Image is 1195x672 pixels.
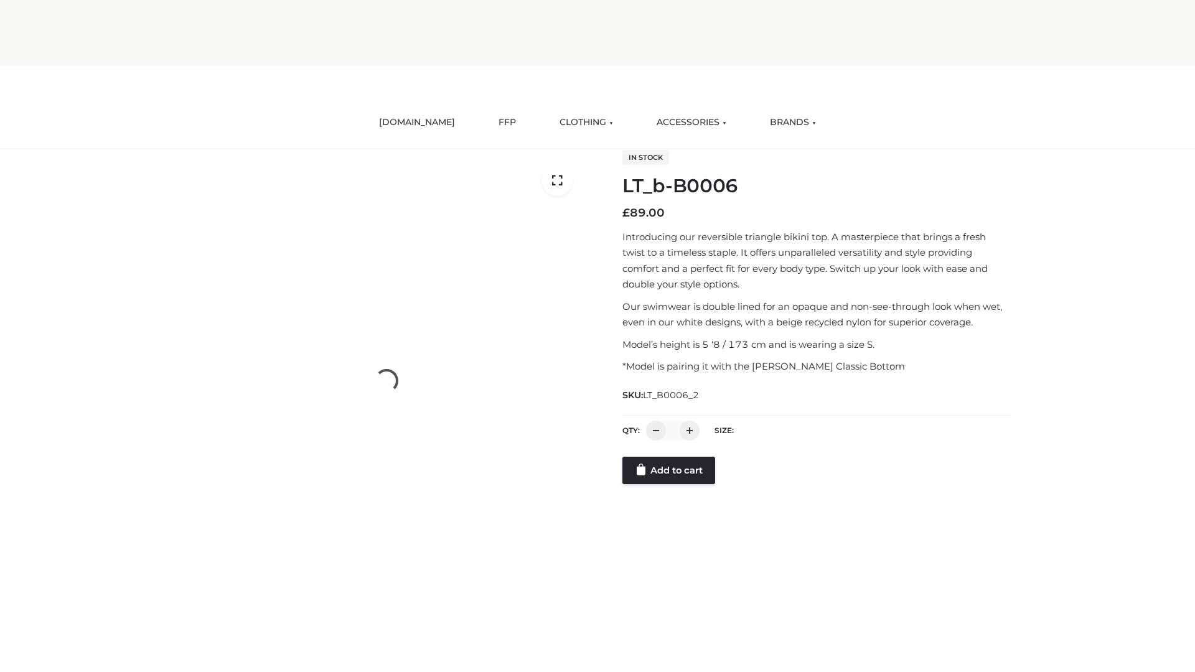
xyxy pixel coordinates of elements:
a: BRANDS [761,109,825,136]
a: FFP [489,109,525,136]
p: Our swimwear is double lined for an opaque and non-see-through look when wet, even in our white d... [622,299,1010,330]
p: *Model is pairing it with the [PERSON_NAME] Classic Bottom [622,358,1010,375]
span: LT_B0006_2 [643,390,699,401]
p: Model’s height is 5 ‘8 / 173 cm and is wearing a size S. [622,337,1010,353]
span: £ [622,206,630,220]
label: Size: [715,426,734,435]
p: Introducing our reversible triangle bikini top. A masterpiece that brings a fresh twist to a time... [622,229,1010,292]
bdi: 89.00 [622,206,665,220]
a: CLOTHING [550,109,622,136]
label: QTY: [622,426,640,435]
a: Add to cart [622,457,715,484]
a: [DOMAIN_NAME] [370,109,464,136]
h1: LT_b-B0006 [622,175,1010,197]
span: In stock [622,150,669,165]
span: SKU: [622,388,700,403]
a: ACCESSORIES [647,109,736,136]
